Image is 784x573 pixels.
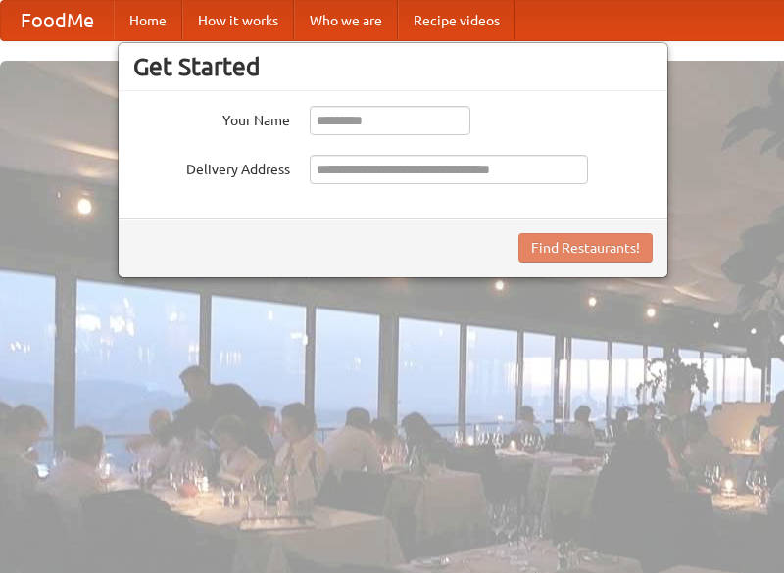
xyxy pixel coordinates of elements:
button: Find Restaurants! [518,233,653,263]
a: FoodMe [1,1,114,40]
a: Who we are [294,1,398,40]
a: Recipe videos [398,1,515,40]
a: How it works [182,1,294,40]
label: Your Name [133,106,290,130]
a: Home [114,1,182,40]
label: Delivery Address [133,155,290,179]
h3: Get Started [133,52,653,81]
